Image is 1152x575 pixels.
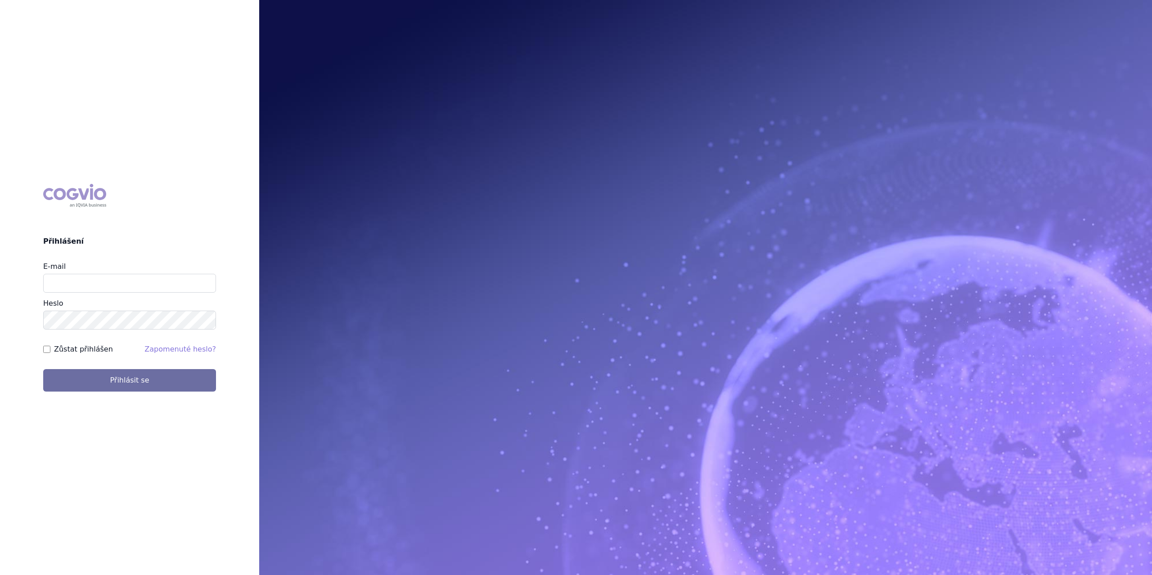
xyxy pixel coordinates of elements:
h2: Přihlášení [43,236,216,247]
div: COGVIO [43,184,106,207]
a: Zapomenuté heslo? [144,345,216,353]
label: Zůstat přihlášen [54,344,113,355]
label: Heslo [43,299,63,308]
label: E-mail [43,262,66,271]
button: Přihlásit se [43,369,216,392]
